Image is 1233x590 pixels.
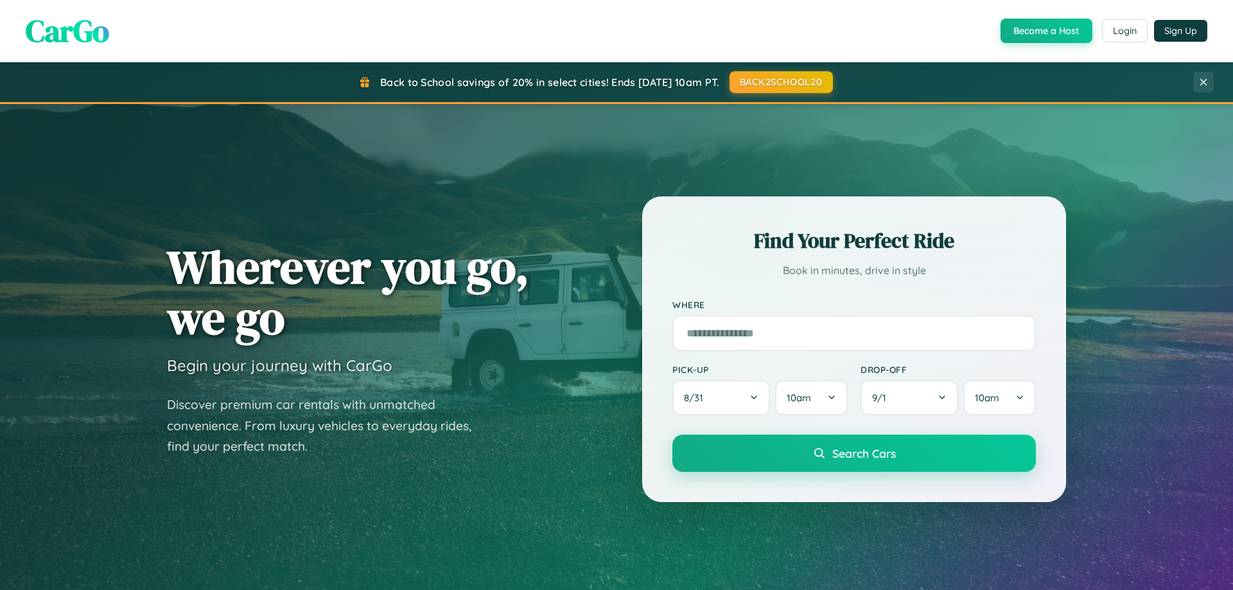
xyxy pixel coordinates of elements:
button: Become a Host [1001,19,1092,43]
button: 8/31 [672,380,770,415]
button: BACK2SCHOOL20 [730,71,833,93]
p: Discover premium car rentals with unmatched convenience. From luxury vehicles to everyday rides, ... [167,394,488,457]
button: Search Cars [672,435,1036,472]
label: Where [672,299,1036,310]
button: Login [1102,19,1148,42]
button: 10am [963,380,1036,415]
button: 10am [775,380,848,415]
h2: Find Your Perfect Ride [672,227,1036,255]
span: 9 / 1 [872,392,893,404]
span: Back to School savings of 20% in select cities! Ends [DATE] 10am PT. [380,76,719,89]
span: 10am [787,392,811,404]
h1: Wherever you go, we go [167,241,529,343]
h3: Begin your journey with CarGo [167,356,392,375]
span: 10am [975,392,999,404]
p: Book in minutes, drive in style [672,261,1036,280]
span: Search Cars [832,446,896,460]
span: CarGo [26,10,109,52]
span: 8 / 31 [684,392,710,404]
label: Pick-up [672,364,848,375]
button: Sign Up [1154,20,1207,42]
label: Drop-off [861,364,1036,375]
button: 9/1 [861,380,958,415]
